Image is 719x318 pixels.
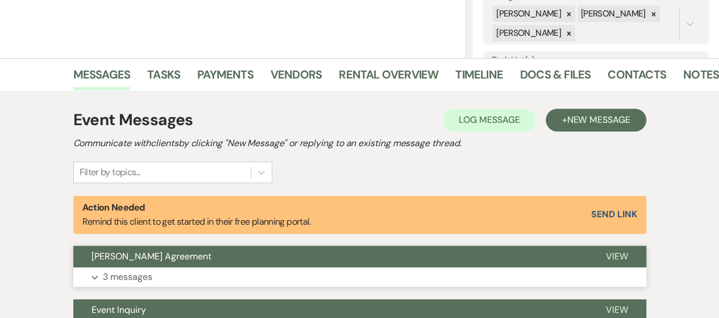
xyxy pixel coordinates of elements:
[147,65,180,90] a: Tasks
[683,65,719,90] a: Notes
[92,304,146,316] span: Event Inquiry
[567,114,630,126] span: New Message
[197,65,253,90] a: Payments
[73,246,588,267] button: [PERSON_NAME] Agreement
[520,65,591,90] a: Docs & Files
[443,109,535,131] button: Log Message
[80,166,140,179] div: Filter by topics...
[492,52,700,69] label: Task List(s):
[455,65,503,90] a: Timeline
[271,65,322,90] a: Vendors
[82,201,145,213] strong: Action Needed
[606,250,628,262] span: View
[82,200,311,229] p: Remind this client to get started in their free planning portal.
[546,109,646,131] button: +New Message
[92,250,211,262] span: [PERSON_NAME] Agreement
[339,65,438,90] a: Rental Overview
[73,137,646,150] h2: Communicate with clients by clicking "New Message" or replying to an existing message thread.
[591,210,637,219] button: Send Link
[103,270,152,284] p: 3 messages
[73,267,646,287] button: 3 messages
[577,6,647,22] div: [PERSON_NAME]
[608,65,666,90] a: Contacts
[459,114,519,126] span: Log Message
[493,25,563,42] div: [PERSON_NAME]
[606,304,628,316] span: View
[73,65,131,90] a: Messages
[73,108,193,132] h1: Event Messages
[588,246,646,267] button: View
[493,6,563,22] div: [PERSON_NAME]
